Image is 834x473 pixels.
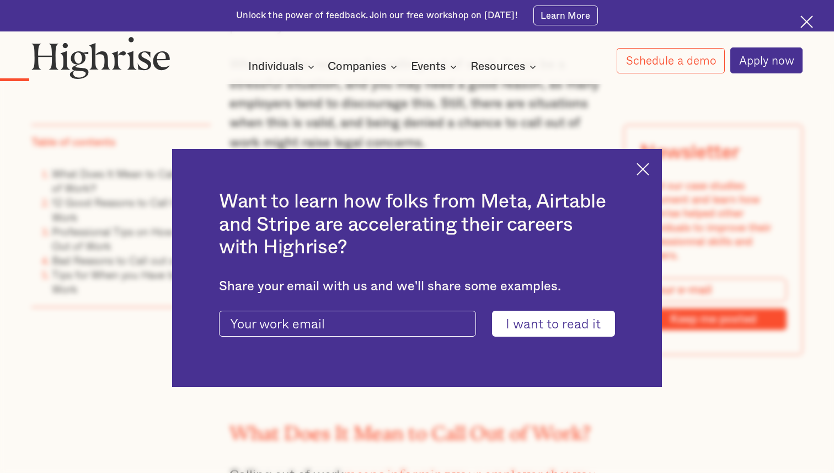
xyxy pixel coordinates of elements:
div: Companies [328,60,386,73]
img: Highrise logo [31,36,171,78]
a: Apply now [730,47,803,73]
div: Events [411,60,446,73]
div: Individuals [248,60,318,73]
input: Your work email [219,311,476,337]
div: Unlock the power of feedback. Join our free workshop on [DATE]! [236,9,517,22]
img: Cross icon [637,163,649,176]
h2: Want to learn how folks from Meta, Airtable and Stripe are accelerating their careers with Highrise? [219,190,615,258]
div: Resources [471,60,539,73]
div: Companies [328,60,400,73]
div: Resources [471,60,525,73]
input: I want to read it [492,311,615,337]
a: Learn More [533,6,598,25]
div: Events [411,60,460,73]
a: Schedule a demo [617,48,725,73]
div: Individuals [248,60,303,73]
form: current-ascender-blog-article-modal-form [219,311,615,337]
div: Share your email with us and we'll share some examples. [219,279,615,295]
img: Cross icon [800,15,813,28]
